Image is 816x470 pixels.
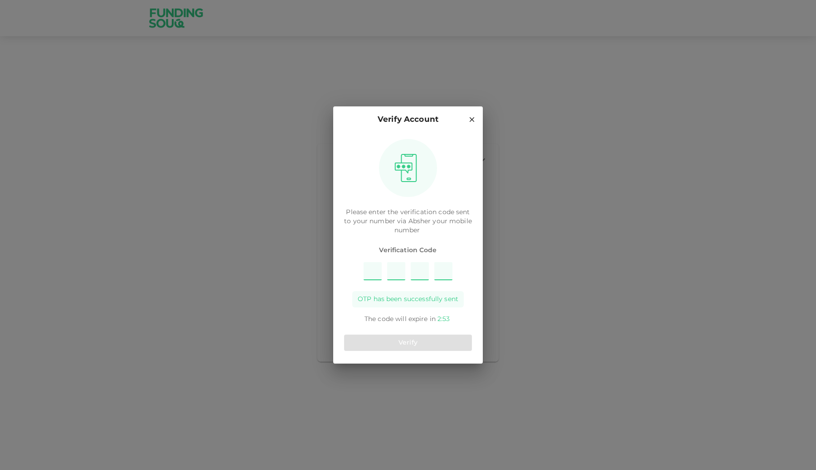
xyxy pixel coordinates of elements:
[344,246,472,255] span: Verification Code
[364,262,382,280] input: Please enter OTP character 1
[378,114,438,126] p: Verify Account
[387,262,405,280] input: Please enter OTP character 2
[364,316,436,322] span: The code will expire in
[394,218,472,234] span: your mobile number
[391,153,420,182] img: otpImage
[437,316,450,322] span: 2 : 53
[344,208,472,235] p: Please enter the verification code sent to your number via Absher
[434,262,452,280] input: Please enter OTP character 4
[358,295,458,304] span: OTP has been successfully sent
[411,262,429,280] input: Please enter OTP character 3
